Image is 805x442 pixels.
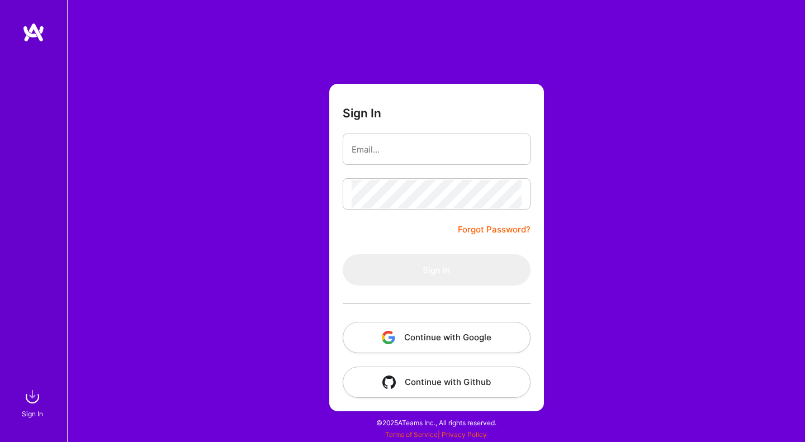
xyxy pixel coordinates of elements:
[343,254,531,286] button: Sign In
[352,135,522,164] input: Email...
[382,331,395,344] img: icon
[442,430,487,439] a: Privacy Policy
[343,322,531,353] button: Continue with Google
[23,386,44,420] a: sign inSign In
[385,430,487,439] span: |
[385,430,438,439] a: Terms of Service
[458,223,531,236] a: Forgot Password?
[67,408,805,436] div: © 2025 ATeams Inc., All rights reserved.
[22,22,45,42] img: logo
[343,106,381,120] h3: Sign In
[382,376,396,389] img: icon
[22,408,43,420] div: Sign In
[343,367,531,398] button: Continue with Github
[21,386,44,408] img: sign in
